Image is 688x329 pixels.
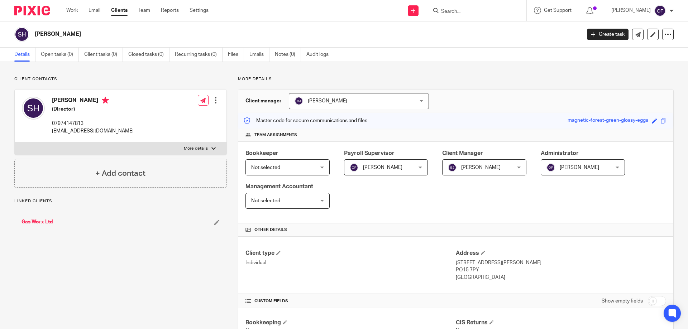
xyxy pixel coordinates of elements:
[14,27,29,42] img: svg%3E
[111,7,128,14] a: Clients
[95,168,145,179] h4: + Add contact
[560,165,599,170] span: [PERSON_NAME]
[190,7,209,14] a: Settings
[175,48,223,62] a: Recurring tasks (0)
[440,9,505,15] input: Search
[52,106,134,113] h5: (Director)
[344,150,395,156] span: Payroll Supervisor
[249,48,269,62] a: Emails
[654,5,666,16] img: svg%3E
[14,6,50,15] img: Pixie
[442,150,483,156] span: Client Manager
[228,48,244,62] a: Files
[245,319,456,326] h4: Bookkeeping
[544,8,572,13] span: Get Support
[306,48,334,62] a: Audit logs
[245,298,456,304] h4: CUSTOM FIELDS
[66,7,78,14] a: Work
[363,165,402,170] span: [PERSON_NAME]
[14,48,35,62] a: Details
[456,250,666,257] h4: Address
[245,150,278,156] span: Bookkeeper
[448,163,457,172] img: svg%3E
[22,97,45,120] img: svg%3E
[238,76,674,82] p: More details
[541,150,579,156] span: Administrator
[611,7,651,14] p: [PERSON_NAME]
[245,250,456,257] h4: Client type
[21,218,53,226] a: Gas Worx Ltd
[52,127,134,135] p: [EMAIL_ADDRESS][DOMAIN_NAME]
[244,117,367,124] p: Master code for secure communications and files
[14,76,227,82] p: Client contacts
[350,163,358,172] img: svg%3E
[161,7,179,14] a: Reports
[602,297,643,305] label: Show empty fields
[254,227,287,233] span: Other details
[308,98,347,103] span: [PERSON_NAME]
[456,259,666,266] p: [STREET_ADDRESS][PERSON_NAME]
[14,198,227,204] p: Linked clients
[456,274,666,281] p: [GEOGRAPHIC_DATA]
[245,259,456,266] p: Individual
[251,165,280,170] span: Not selected
[251,198,280,203] span: Not selected
[84,48,123,62] a: Client tasks (0)
[245,97,282,105] h3: Client manager
[461,165,501,170] span: [PERSON_NAME]
[41,48,79,62] a: Open tasks (0)
[456,266,666,274] p: PO15 7PY
[35,30,468,38] h2: [PERSON_NAME]
[275,48,301,62] a: Notes (0)
[456,319,666,326] h4: CIS Returns
[52,97,134,106] h4: [PERSON_NAME]
[102,97,109,104] i: Primary
[546,163,555,172] img: svg%3E
[568,117,648,125] div: magnetic-forest-green-glossy-eggs
[52,120,134,127] p: 07974147813
[295,97,303,105] img: svg%3E
[89,7,100,14] a: Email
[245,184,313,189] span: Management Accountant
[254,132,297,138] span: Team assignments
[587,29,629,40] a: Create task
[184,146,208,151] p: More details
[128,48,169,62] a: Closed tasks (0)
[138,7,150,14] a: Team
